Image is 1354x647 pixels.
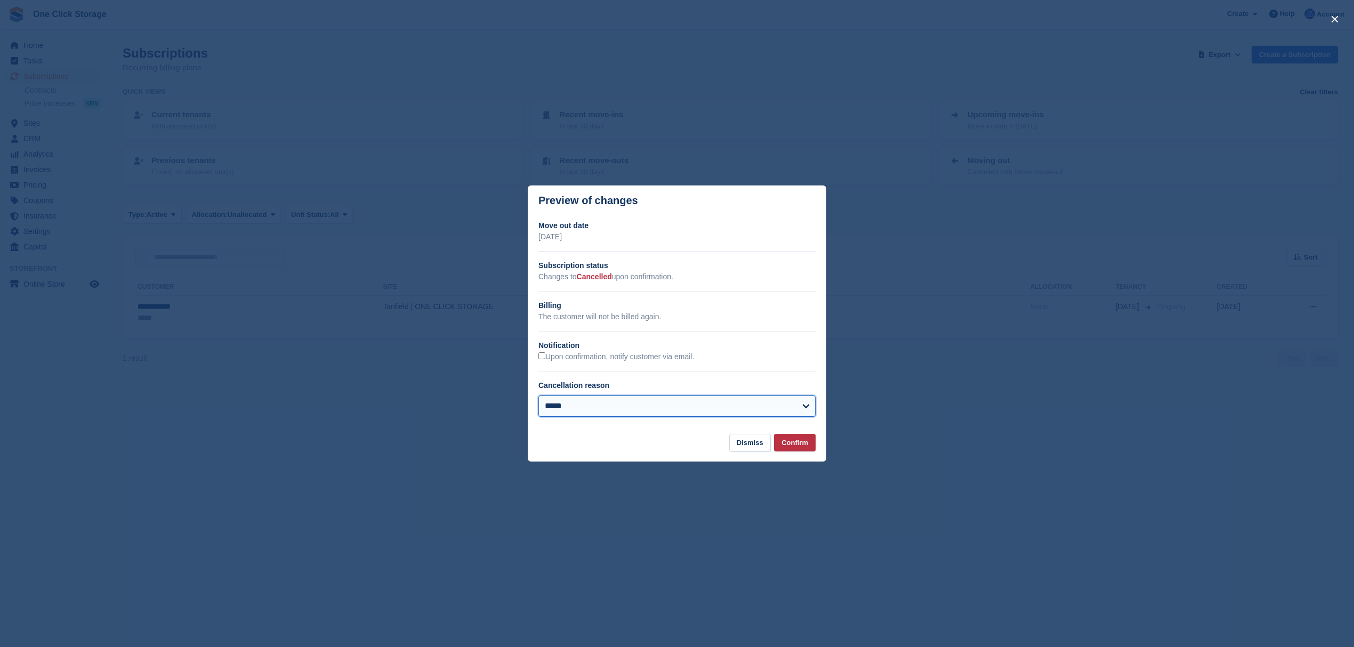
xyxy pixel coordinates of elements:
[538,352,545,359] input: Upon confirmation, notify customer via email.
[538,300,816,311] h2: Billing
[538,311,816,322] p: The customer will not be billed again.
[538,271,816,282] p: Changes to upon confirmation.
[538,340,816,351] h2: Notification
[538,352,694,362] label: Upon confirmation, notify customer via email.
[577,272,612,281] span: Cancelled
[538,381,609,390] label: Cancellation reason
[774,434,816,451] button: Confirm
[538,220,816,231] h2: Move out date
[729,434,771,451] button: Dismiss
[538,260,816,271] h2: Subscription status
[1326,11,1343,28] button: close
[538,231,816,242] p: [DATE]
[538,195,638,207] p: Preview of changes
